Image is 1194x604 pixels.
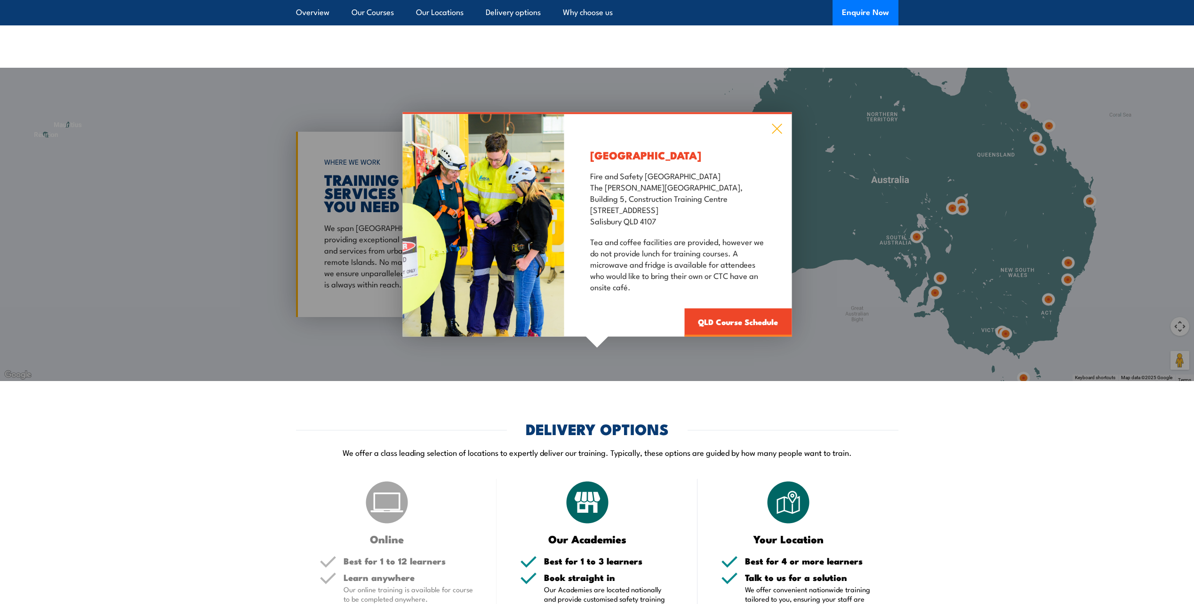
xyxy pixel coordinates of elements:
[544,556,674,565] h5: Best for 1 to 3 learners
[344,556,473,565] h5: Best for 1 to 12 learners
[526,422,669,435] h2: DELIVERY OPTIONS
[590,236,766,292] p: Tea and coffee facilities are provided, however we do not provide lunch for training courses. A m...
[344,573,473,582] h5: Learn anywhere
[320,533,455,544] h3: Online
[590,170,766,226] p: Fire and Safety [GEOGRAPHIC_DATA] The [PERSON_NAME][GEOGRAPHIC_DATA], Building 5, Construction Tr...
[684,309,792,337] a: QLD Course Schedule
[745,573,875,582] h5: Talk to us for a solution
[544,573,674,582] h5: Book straight in
[344,585,473,604] p: Our online training is available for course to be completed anywhere.
[402,114,564,337] img: Confined space entry training showing a trainer and two learners with a gas test monitor
[721,533,856,544] h3: Your Location
[745,556,875,565] h5: Best for 4 or more learners
[296,447,898,458] p: We offer a class leading selection of locations to expertly deliver our training. Typically, thes...
[590,150,766,160] h3: [GEOGRAPHIC_DATA]
[520,533,655,544] h3: Our Academies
